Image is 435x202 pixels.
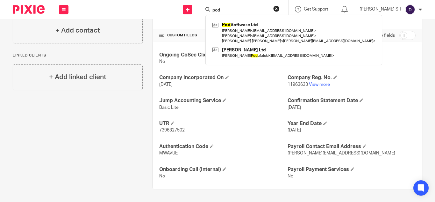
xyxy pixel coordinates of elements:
span: Get Support [304,7,328,11]
h4: Company Reg. No. [288,74,416,81]
h4: Year End Date [288,120,416,127]
p: Linked clients [13,53,143,58]
span: [PERSON_NAME][EMAIL_ADDRESS][DOMAIN_NAME] [288,151,395,155]
span: 7396327502 [159,128,185,132]
span: No [159,174,165,178]
span: [DATE] [159,82,173,87]
span: [DATE] [288,128,301,132]
h4: Payroll Contact Email Address [288,143,416,150]
h4: Onboarding Call (Internal) [159,166,287,173]
img: Pixie [13,5,45,14]
h4: Confirmation Statement Date [288,97,416,104]
a: View more [309,82,330,87]
span: No [288,174,293,178]
input: Search [212,8,269,13]
h4: + Add contact [55,26,100,35]
img: svg%3E [405,4,415,15]
span: [DATE] [288,105,301,110]
span: MWAVUE [159,151,178,155]
h4: + Add linked client [49,72,106,82]
h4: Jump Accounting Service [159,97,287,104]
h4: UTR [159,120,287,127]
h4: Payroll Payment Services [288,166,416,173]
span: No [159,59,165,64]
h4: CUSTOM FIELDS [159,33,287,38]
h4: Authentication Code [159,143,287,150]
h4: Company Incorporated On [159,74,287,81]
h4: Ongoing CoSec Client [159,52,287,58]
span: Basic Lite [159,105,179,110]
span: 11963633 [288,82,308,87]
p: [PERSON_NAME] S T [360,6,402,12]
button: Clear [273,5,280,12]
